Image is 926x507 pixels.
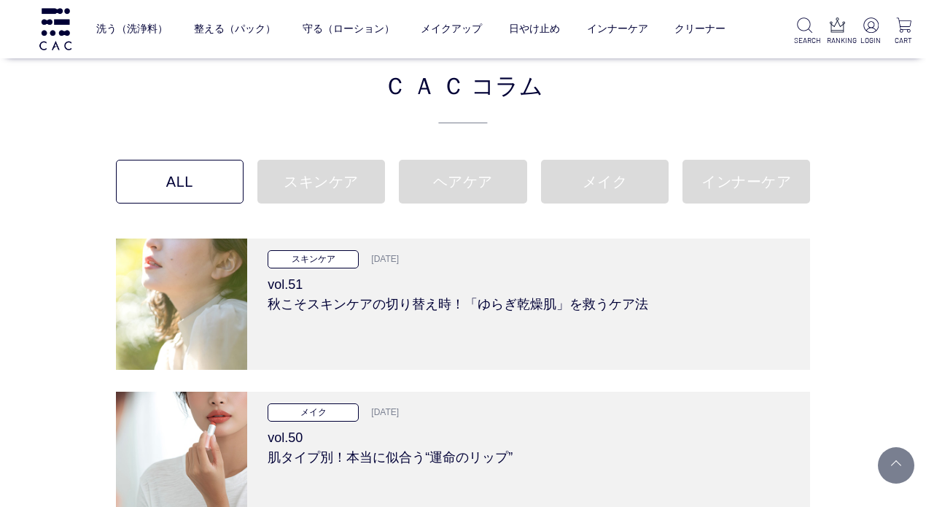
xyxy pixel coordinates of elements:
[116,67,811,123] h2: ＣＡＣ
[794,18,815,46] a: SEARCH
[509,11,560,47] a: 日やけ止め
[587,11,648,47] a: インナーケア
[257,160,385,204] a: スキンケア
[674,11,725,47] a: クリーナー
[860,35,882,46] p: LOGIN
[96,11,168,47] a: 洗う（洗浄料）
[194,11,276,47] a: 整える（パック）
[471,67,543,102] span: コラム
[682,160,810,204] a: インナーケア
[116,239,247,370] img: 秋こそスキンケアの切り替え時！「ゆらぎ乾燥肌」を救うケア法
[362,252,399,268] p: [DATE]
[303,11,394,47] a: 守る（ローション）
[541,160,669,204] a: メイク
[399,160,526,204] a: ヘアケア
[268,268,789,314] h3: vol.51 秋こそスキンケアの切り替え時！「ゆらぎ乾燥肌」を救うケア法
[893,18,914,46] a: CART
[268,250,359,268] p: スキンケア
[37,8,74,50] img: logo
[268,403,359,422] p: メイク
[827,18,848,46] a: RANKING
[827,35,848,46] p: RANKING
[893,35,914,46] p: CART
[116,239,811,370] a: 秋こそスキンケアの切り替え時！「ゆらぎ乾燥肌」を救うケア法 スキンケア [DATE] vol.51秋こそスキンケアの切り替え時！「ゆらぎ乾燥肌」を救うケア法
[268,422,789,468] h3: vol.50 肌タイプ別！本当に似合う“運命のリップ”
[794,35,815,46] p: SEARCH
[116,160,244,204] a: ALL
[860,18,882,46] a: LOGIN
[362,405,399,421] p: [DATE]
[421,11,482,47] a: メイクアップ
